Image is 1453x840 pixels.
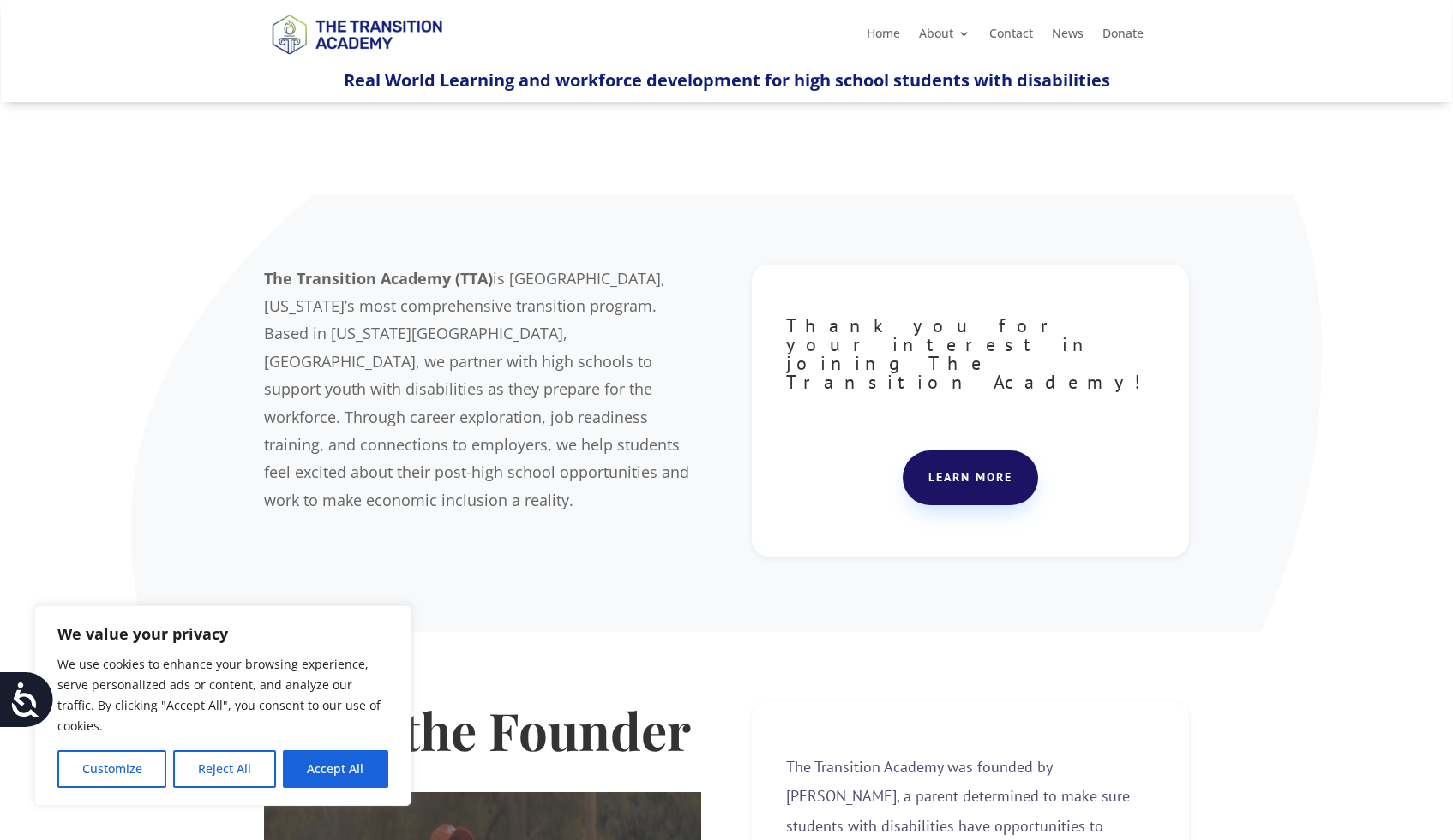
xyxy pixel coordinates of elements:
a: Learn more [903,450,1038,505]
button: Accept All [283,750,388,788]
span: Thank you for your interest in joining The Transition Academy! [786,313,1153,394]
a: About [919,27,970,46]
a: Home [867,27,900,46]
span: Real World Learning and workforce development for high school students with disabilities [344,69,1110,92]
button: Reject All [173,750,275,788]
a: Contact [989,27,1033,46]
p: We value your privacy [57,623,388,644]
p: We use cookies to enhance your browsing experience, serve personalized ads or content, and analyz... [57,654,388,736]
a: Logo-Noticias [264,51,449,68]
span: is [GEOGRAPHIC_DATA], [US_STATE]’s most comprehensive transition program. Based in [US_STATE][GEO... [264,268,689,510]
strong: Meet the Founder [274,695,691,764]
a: News [1052,27,1084,46]
button: Customize [57,750,166,788]
b: The Transition Academy (TTA) [264,268,493,289]
img: TTA Brand_TTA Primary Logo_Horizontal_Light BG [264,3,449,64]
a: Donate [1102,27,1144,46]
